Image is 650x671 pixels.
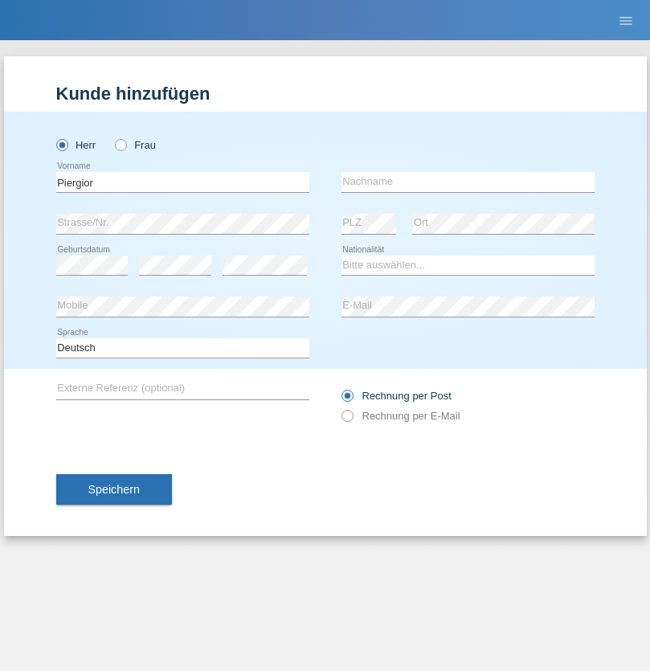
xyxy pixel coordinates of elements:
[618,13,634,29] i: menu
[56,474,172,505] button: Speichern
[56,139,67,149] input: Herr
[115,139,125,149] input: Frau
[341,390,452,402] label: Rechnung per Post
[56,139,96,151] label: Herr
[341,390,352,410] input: Rechnung per Post
[341,410,352,430] input: Rechnung per E-Mail
[341,410,460,422] label: Rechnung per E-Mail
[610,15,642,25] a: menu
[115,139,156,151] label: Frau
[88,483,140,496] span: Speichern
[56,84,595,104] h1: Kunde hinzufügen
